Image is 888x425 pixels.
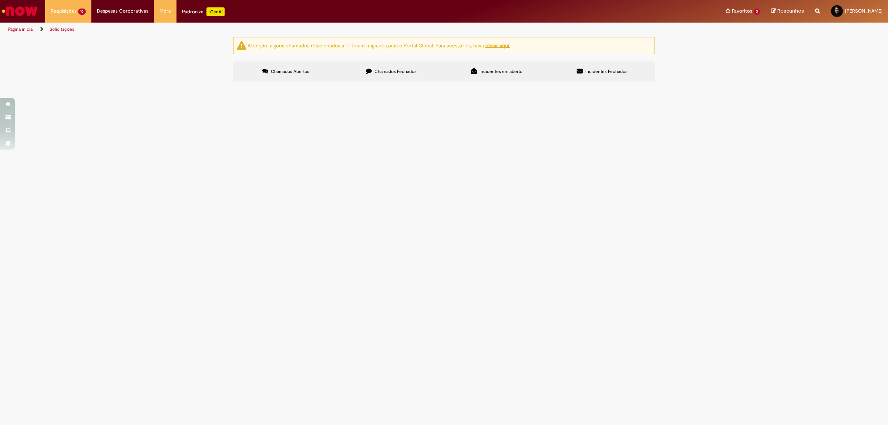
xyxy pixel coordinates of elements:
div: Padroniza [182,7,225,16]
span: Favoritos [732,7,752,15]
span: Incidentes Fechados [585,68,628,74]
a: clicar aqui. [485,42,510,48]
span: 10 [78,9,86,15]
span: More [159,7,171,15]
ul: Trilhas de página [6,23,586,36]
a: Solicitações [50,26,74,32]
a: Página inicial [8,26,34,32]
span: Chamados Abertos [271,68,309,74]
p: +GenAi [206,7,225,16]
span: Despesas Corporativas [97,7,148,15]
span: [PERSON_NAME] [845,8,882,14]
a: Rascunhos [771,8,804,15]
span: Rascunhos [777,7,804,14]
span: Chamados Fechados [374,68,417,74]
span: 3 [754,9,760,15]
span: Requisições [51,7,77,15]
ng-bind-html: Atenção: alguns chamados relacionados a T.I foram migrados para o Portal Global. Para acessá-los,... [248,42,510,48]
span: Incidentes em aberto [480,68,522,74]
img: ServiceNow [1,4,39,19]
